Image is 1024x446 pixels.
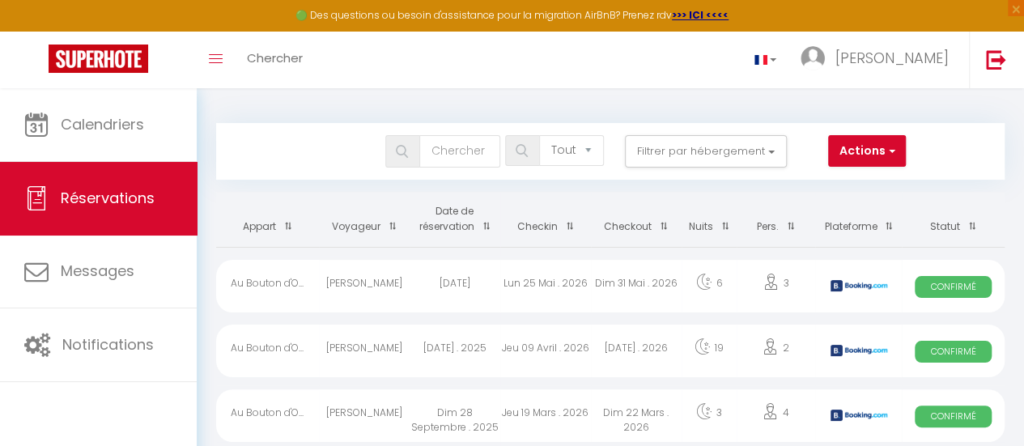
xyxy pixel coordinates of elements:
th: Sort by people [737,192,815,247]
button: Filtrer par hébergement [625,135,787,168]
span: Calendriers [61,114,144,134]
span: Chercher [247,49,303,66]
span: Réservations [61,188,155,208]
th: Sort by channel [815,192,902,247]
th: Sort by booking date [410,192,500,247]
a: ... [PERSON_NAME] [788,32,969,88]
th: Sort by guest [319,192,410,247]
th: Sort by status [902,192,1005,247]
th: Sort by checkin [500,192,591,247]
th: Sort by rentals [216,192,319,247]
span: Notifications [62,334,154,355]
img: logout [986,49,1006,70]
img: ... [801,46,825,70]
th: Sort by nights [682,192,737,247]
img: Super Booking [49,45,148,73]
th: Sort by checkout [591,192,682,247]
a: Chercher [235,32,315,88]
button: Actions [828,135,906,168]
a: >>> ICI <<<< [672,8,729,22]
input: Chercher [419,135,500,168]
span: Messages [61,261,134,281]
span: [PERSON_NAME] [835,48,949,68]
